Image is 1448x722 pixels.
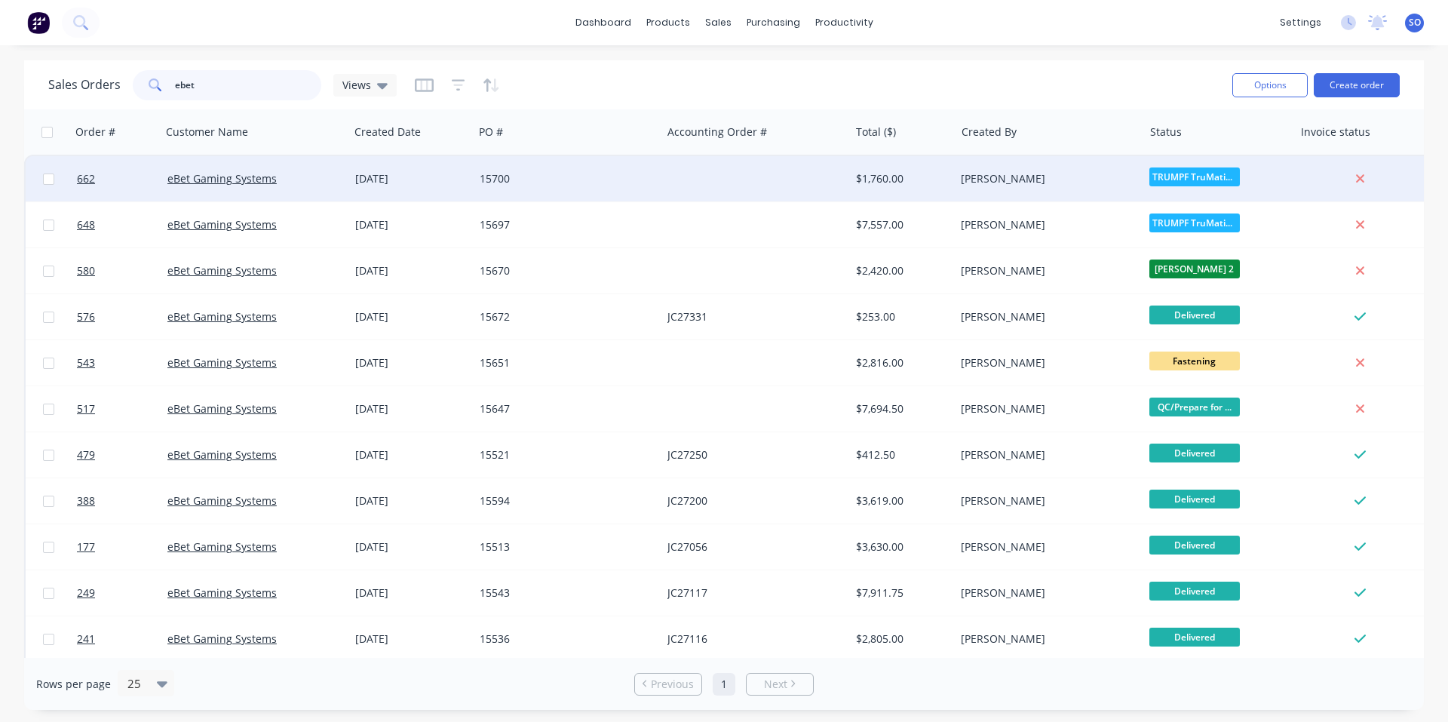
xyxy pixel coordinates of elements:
[1149,260,1240,278] span: [PERSON_NAME] 2
[856,263,944,278] div: $2,420.00
[77,493,95,508] span: 388
[167,401,277,416] a: eBet Gaming Systems
[961,171,1128,186] div: [PERSON_NAME]
[77,401,95,416] span: 517
[1149,214,1240,232] span: TRUMPF TruMatic...
[77,217,95,232] span: 648
[480,493,647,508] div: 15594
[77,570,167,616] a: 249
[480,401,647,416] div: 15647
[27,11,50,34] img: Factory
[480,217,647,232] div: 15697
[667,447,835,462] div: JC27250
[961,355,1128,370] div: [PERSON_NAME]
[175,70,322,100] input: Search...
[961,309,1128,324] div: [PERSON_NAME]
[355,309,468,324] div: [DATE]
[355,631,468,647] div: [DATE]
[77,202,167,247] a: 648
[167,309,277,324] a: eBet Gaming Systems
[166,124,248,140] div: Customer Name
[77,478,167,524] a: 388
[856,631,944,647] div: $2,805.00
[856,539,944,555] div: $3,630.00
[1301,124,1370,140] div: Invoice status
[628,673,820,696] ul: Pagination
[1314,73,1400,97] button: Create order
[479,124,503,140] div: PO #
[77,585,95,601] span: 249
[667,585,835,601] div: JC27117
[856,401,944,416] div: $7,694.50
[1149,444,1240,462] span: Delivered
[698,11,739,34] div: sales
[961,447,1128,462] div: [PERSON_NAME]
[48,78,121,92] h1: Sales Orders
[856,217,944,232] div: $7,557.00
[167,585,277,600] a: eBet Gaming Systems
[1149,536,1240,555] span: Delivered
[480,263,647,278] div: 15670
[856,124,896,140] div: Total ($)
[1150,124,1182,140] div: Status
[856,309,944,324] div: $253.00
[355,263,468,278] div: [DATE]
[635,677,701,692] a: Previous page
[77,447,95,462] span: 479
[77,386,167,432] a: 517
[856,493,944,508] div: $3,619.00
[713,673,735,696] a: Page 1 is your current page
[961,585,1128,601] div: [PERSON_NAME]
[355,217,468,232] div: [DATE]
[1149,306,1240,324] span: Delivered
[480,631,647,647] div: 15536
[961,539,1128,555] div: [PERSON_NAME]
[77,631,95,647] span: 241
[77,539,95,555] span: 177
[961,217,1128,232] div: [PERSON_NAME]
[961,493,1128,508] div: [PERSON_NAME]
[480,309,647,324] div: 15672
[77,309,95,324] span: 576
[667,631,835,647] div: JC27116
[1149,398,1240,416] span: QC/Prepare for ...
[651,677,694,692] span: Previous
[75,124,115,140] div: Order #
[77,524,167,570] a: 177
[77,340,167,386] a: 543
[77,263,95,278] span: 580
[961,263,1128,278] div: [PERSON_NAME]
[167,355,277,370] a: eBet Gaming Systems
[77,156,167,201] a: 662
[167,217,277,232] a: eBet Gaming Systems
[1149,582,1240,601] span: Delivered
[480,585,647,601] div: 15543
[667,124,767,140] div: Accounting Order #
[764,677,787,692] span: Next
[1232,73,1308,97] button: Options
[480,447,647,462] div: 15521
[355,447,468,462] div: [DATE]
[355,539,468,555] div: [DATE]
[739,11,808,34] div: purchasing
[1149,628,1240,647] span: Delivered
[480,539,647,555] div: 15513
[167,539,277,554] a: eBet Gaming Systems
[77,248,167,293] a: 580
[77,294,167,339] a: 576
[355,355,468,370] div: [DATE]
[856,355,944,370] div: $2,816.00
[808,11,881,34] div: productivity
[856,447,944,462] div: $412.50
[167,447,277,462] a: eBet Gaming Systems
[167,263,277,278] a: eBet Gaming Systems
[167,493,277,508] a: eBet Gaming Systems
[747,677,813,692] a: Next page
[77,616,167,662] a: 241
[856,585,944,601] div: $7,911.75
[355,585,468,601] div: [DATE]
[480,171,647,186] div: 15700
[1149,352,1240,370] span: Fastening
[355,493,468,508] div: [DATE]
[856,171,944,186] div: $1,760.00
